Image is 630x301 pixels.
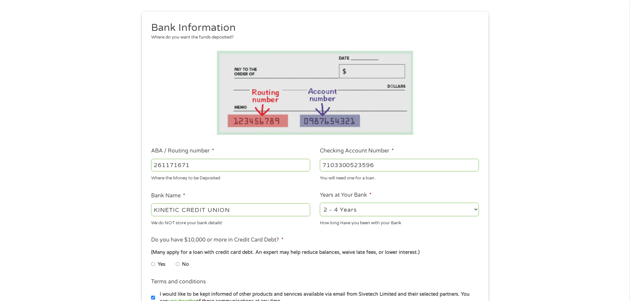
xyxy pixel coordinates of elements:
label: No [182,261,189,268]
div: Where the Money to be Deposited [151,173,310,182]
label: Bank Name [151,192,185,199]
label: Checking Account Number [320,148,394,154]
label: Terms and conditions [151,278,206,285]
label: Years at Your Bank [320,192,372,199]
div: We do NOT store your bank details! [151,217,310,226]
label: Do you have $10,000 or more in Credit Card Debt? [151,237,284,244]
label: Yes [158,261,165,268]
label: ABA / Routing number [151,148,214,154]
div: How long Have you been with your Bank [320,217,479,226]
div: Where do you want the funds deposited? [151,34,474,41]
div: (Many apply for a loan with credit card debt. An expert may help reduce balances, waive late fees... [151,249,479,256]
input: 263177916 [151,159,310,171]
div: You will need one for a loan. [320,173,479,182]
input: 345634636 [320,159,479,171]
img: Routing number location [217,51,413,135]
h2: Bank Information [151,21,474,35]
